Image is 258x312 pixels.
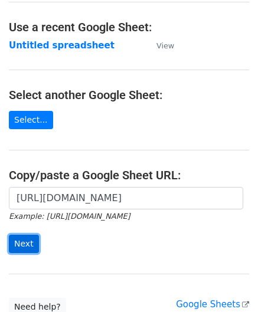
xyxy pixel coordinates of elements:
[9,168,249,182] h4: Copy/paste a Google Sheet URL:
[9,111,53,129] a: Select...
[9,187,243,209] input: Paste your Google Sheet URL here
[9,40,115,51] a: Untitled spreadsheet
[156,41,174,50] small: View
[9,235,39,253] input: Next
[9,20,249,34] h4: Use a recent Google Sheet:
[9,88,249,102] h4: Select another Google Sheet:
[176,299,249,310] a: Google Sheets
[145,40,174,51] a: View
[9,212,130,221] small: Example: [URL][DOMAIN_NAME]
